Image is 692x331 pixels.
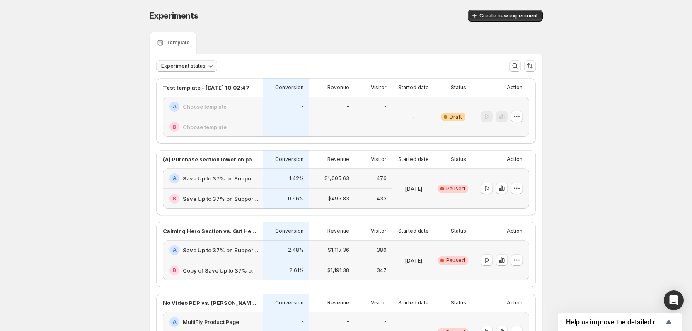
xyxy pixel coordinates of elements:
[479,12,538,19] span: Create new experiment
[451,228,466,234] p: Status
[371,299,387,306] p: Visitor
[347,319,349,325] p: -
[398,228,429,234] p: Started date
[524,60,536,72] button: Sort the results
[301,103,304,110] p: -
[507,84,523,91] p: Action
[398,156,429,163] p: Started date
[405,185,422,193] p: [DATE]
[161,63,206,69] span: Experiment status
[173,175,177,182] h2: A
[173,319,177,325] h2: A
[371,156,387,163] p: Visitor
[347,124,349,130] p: -
[327,156,349,163] p: Revenue
[288,247,304,253] p: 2.48%
[398,84,429,91] p: Started date
[324,175,349,182] p: $1,005.63
[347,103,349,110] p: -
[163,83,249,92] p: Test template - [DATE] 10:02:47
[173,247,177,253] h2: A
[173,267,176,274] h2: B
[173,103,177,110] h2: A
[384,124,387,130] p: -
[275,84,304,91] p: Conversion
[405,256,422,265] p: [DATE]
[183,123,227,131] h2: Choose template
[327,84,349,91] p: Revenue
[451,299,466,306] p: Status
[507,156,523,163] p: Action
[327,267,349,274] p: $1,191.38
[377,267,387,274] p: 347
[377,175,387,182] p: 476
[156,60,217,72] button: Experiment status
[289,175,304,182] p: 1.42%
[371,228,387,234] p: Visitor
[289,267,304,274] p: 2.61%
[566,317,674,327] button: Show survey - Help us improve the detailed report for A/B campaigns
[275,299,304,306] p: Conversion
[468,10,543,22] button: Create new experiment
[183,174,258,183] h2: Save Up to 37% on Support Pro - Support Pro Only
[566,318,664,326] span: Help us improve the detailed report for A/B campaigns
[664,290,684,310] div: Open Intercom Messenger
[166,39,190,46] p: Template
[301,124,304,130] p: -
[446,185,465,192] span: Paused
[173,195,176,202] h2: B
[163,155,258,163] p: (A) Purchase section lower on page vs. (B) Purchase section right below fold
[183,102,227,111] h2: Choose template
[371,84,387,91] p: Visitor
[163,299,258,307] p: No Video PDP vs. [PERSON_NAME] on PDP
[412,113,415,121] p: -
[301,319,304,325] p: -
[384,103,387,110] p: -
[377,247,387,253] p: 386
[149,11,198,21] span: Experiments
[507,299,523,306] p: Action
[451,84,466,91] p: Status
[451,156,466,163] p: Status
[398,299,429,306] p: Started date
[275,156,304,163] p: Conversion
[450,114,462,120] span: Draft
[163,227,258,235] p: Calming Hero Section vs. Gut Hero Section
[275,228,304,234] p: Conversion
[327,228,349,234] p: Revenue
[183,318,239,326] h2: MultiFly Product Page
[328,195,349,202] p: $495.83
[288,195,304,202] p: 0.96%
[183,195,258,203] h2: Save Up to 37% on Support Pro - 2
[173,124,176,130] h2: B
[183,246,258,254] h2: Save Up to 37% on Support Pro
[183,266,258,275] h2: Copy of Save Up to 37% on Support Pro
[446,257,465,264] span: Paused
[327,299,349,306] p: Revenue
[328,247,349,253] p: $1,117.36
[377,195,387,202] p: 433
[384,319,387,325] p: -
[507,228,523,234] p: Action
